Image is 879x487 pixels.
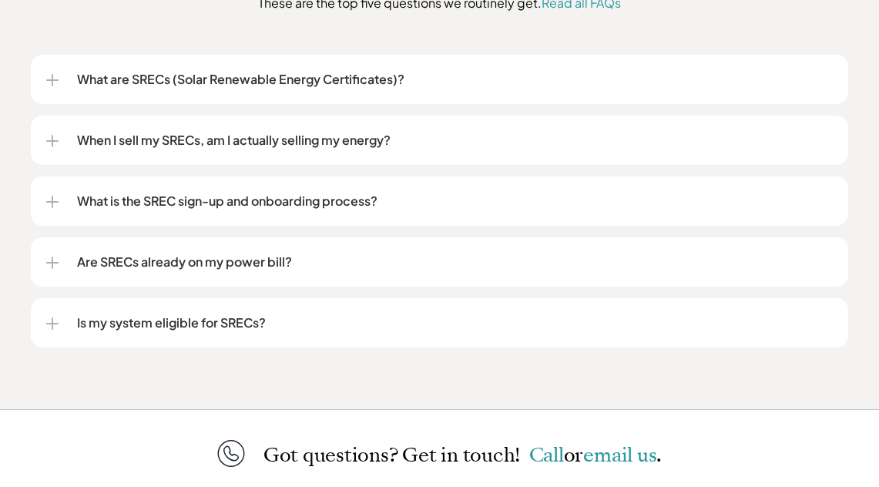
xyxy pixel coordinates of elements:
[77,314,833,332] p: Is my system eligible for SRECs?
[529,442,564,469] a: Call
[77,131,833,149] p: When I sell my SRECs, am I actually selling my energy?
[77,253,833,271] p: Are SRECs already on my power bill?
[656,442,662,469] span: .
[564,442,584,469] span: or
[263,445,662,465] p: Got questions? Get in touch!
[77,192,833,210] p: What is the SREC sign-up and onboarding process?
[77,70,833,89] p: What are SRECs (Solar Renewable Energy Certificates)?
[583,442,656,469] a: email us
